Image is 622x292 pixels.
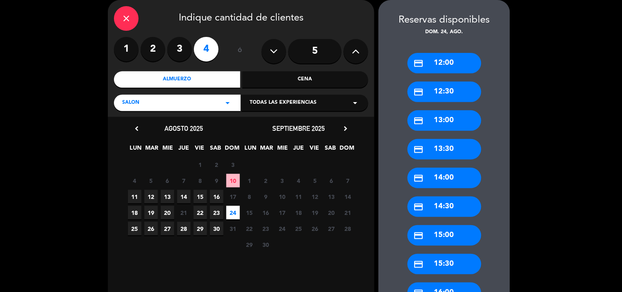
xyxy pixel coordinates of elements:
[145,143,159,157] span: MAR
[325,206,338,219] span: 20
[210,174,223,187] span: 9
[259,174,273,187] span: 2
[414,58,424,68] i: credit_card
[414,259,424,269] i: credit_card
[167,37,192,62] label: 3
[177,143,191,157] span: JUE
[414,173,424,183] i: credit_card
[408,82,481,102] div: 12:30
[177,190,191,203] span: 14
[414,144,424,155] i: credit_card
[308,190,322,203] span: 12
[408,110,481,131] div: 13:00
[122,99,139,107] span: SALON
[144,190,158,203] span: 12
[243,174,256,187] span: 1
[378,12,510,28] div: Reservas disponibles
[114,37,139,62] label: 1
[132,124,141,133] i: chevron_left
[194,174,207,187] span: 8
[141,37,165,62] label: 2
[414,202,424,212] i: credit_card
[161,206,174,219] span: 20
[276,143,289,157] span: MIE
[129,143,143,157] span: LUN
[292,190,305,203] span: 11
[350,98,360,108] i: arrow_drop_down
[128,174,141,187] span: 4
[292,174,305,187] span: 4
[341,206,355,219] span: 21
[194,190,207,203] span: 15
[414,87,424,97] i: credit_card
[276,190,289,203] span: 10
[341,124,350,133] i: chevron_right
[177,174,191,187] span: 7
[223,98,232,108] i: arrow_drop_down
[408,254,481,274] div: 15:30
[250,99,317,107] span: Todas las experiencias
[243,238,256,251] span: 29
[161,174,174,187] span: 6
[292,222,305,235] span: 25
[226,222,240,235] span: 31
[414,230,424,241] i: credit_card
[225,143,239,157] span: DOM
[194,222,207,235] span: 29
[121,14,131,23] i: close
[226,158,240,171] span: 3
[194,206,207,219] span: 22
[324,143,337,157] span: SAB
[242,71,369,88] div: Cena
[144,222,158,235] span: 26
[325,190,338,203] span: 13
[308,174,322,187] span: 5
[243,222,256,235] span: 22
[144,206,158,219] span: 19
[128,190,141,203] span: 11
[161,190,174,203] span: 13
[408,53,481,73] div: 12:00
[193,143,207,157] span: VIE
[226,174,240,187] span: 10
[210,206,223,219] span: 23
[164,124,203,132] span: agosto 2025
[276,174,289,187] span: 3
[259,190,273,203] span: 9
[340,143,353,157] span: DOM
[177,206,191,219] span: 21
[408,168,481,188] div: 14:00
[378,28,510,36] div: dom. 24, ago.
[260,143,273,157] span: MAR
[408,225,481,246] div: 15:00
[276,222,289,235] span: 24
[259,222,273,235] span: 23
[325,222,338,235] span: 27
[210,190,223,203] span: 16
[194,158,207,171] span: 1
[292,206,305,219] span: 18
[341,190,355,203] span: 14
[408,139,481,160] div: 13:30
[259,206,273,219] span: 16
[210,158,223,171] span: 2
[259,238,273,251] span: 30
[408,196,481,217] div: 14:30
[325,174,338,187] span: 6
[308,206,322,219] span: 19
[308,222,322,235] span: 26
[209,143,223,157] span: SAB
[276,206,289,219] span: 17
[226,190,240,203] span: 17
[292,143,305,157] span: JUE
[194,37,219,62] label: 4
[128,222,141,235] span: 25
[144,174,158,187] span: 5
[341,174,355,187] span: 7
[114,71,240,88] div: Almuerzo
[177,222,191,235] span: 28
[243,206,256,219] span: 15
[272,124,325,132] span: septiembre 2025
[244,143,257,157] span: LUN
[161,222,174,235] span: 27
